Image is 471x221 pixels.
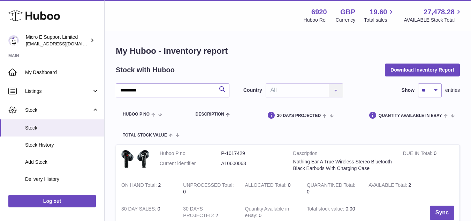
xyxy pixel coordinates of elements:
[370,7,387,17] span: 19.60
[25,159,99,165] span: Add Stock
[123,112,150,117] span: Huboo P no
[8,35,19,46] img: contact@micropcsupport.com
[345,206,355,212] span: 0.00
[293,159,393,172] div: Nothing Ear A True Wireless Stereo Bluetooth Black Earbuds With Charging Case
[121,182,158,190] strong: ON HAND Total
[307,189,310,194] span: 0
[121,206,158,213] strong: 30 DAY SALES
[404,7,463,23] a: 27,478.28 AVAILABLE Stock Total
[307,206,345,213] strong: Total stock value
[26,41,102,46] span: [EMAIL_ADDRESS][DOMAIN_NAME]
[363,177,425,200] td: 2
[25,88,92,95] span: Listings
[123,133,167,138] span: Total stock value
[304,17,327,23] div: Huboo Ref
[404,17,463,23] span: AVAILABLE Stock Total
[26,34,89,47] div: Micro E Support Limited
[221,150,282,157] dd: P-1017429
[307,182,355,190] strong: QUARANTINED Total
[403,150,434,158] strong: DUE IN Total
[430,206,454,220] button: Sync
[25,193,99,200] span: ASN Uploads
[336,17,356,23] div: Currency
[277,113,321,118] span: 30 DAYS PROJECTED
[240,177,302,200] td: 0
[364,7,395,23] a: 19.60 Total sales
[116,45,460,57] h1: My Huboo - Inventory report
[160,160,221,167] dt: Current identifier
[116,177,178,200] td: 2
[424,7,455,17] span: 27,478.28
[221,160,282,167] dd: A10600063
[379,113,442,118] span: Quantity Available in eBay
[340,7,355,17] strong: GBP
[25,69,99,76] span: My Dashboard
[183,206,215,220] strong: 30 DAYS PROJECTED
[311,7,327,17] strong: 6920
[385,64,460,76] button: Download Inventory Report
[245,206,289,220] strong: Quantity Available in eBay
[178,177,240,200] td: 0
[364,17,395,23] span: Total sales
[25,142,99,148] span: Stock History
[243,87,262,94] label: Country
[121,150,149,169] img: product image
[160,150,221,157] dt: Huboo P no
[25,176,99,183] span: Delivery History
[25,107,92,113] span: Stock
[183,182,234,190] strong: UNPROCESSED Total
[8,195,96,207] a: Log out
[402,87,415,94] label: Show
[196,112,224,117] span: Description
[293,150,393,159] strong: Description
[445,87,460,94] span: entries
[398,145,459,177] td: 0
[369,182,408,190] strong: AVAILABLE Total
[116,65,175,75] h2: Stock with Huboo
[25,125,99,131] span: Stock
[245,182,288,190] strong: ALLOCATED Total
